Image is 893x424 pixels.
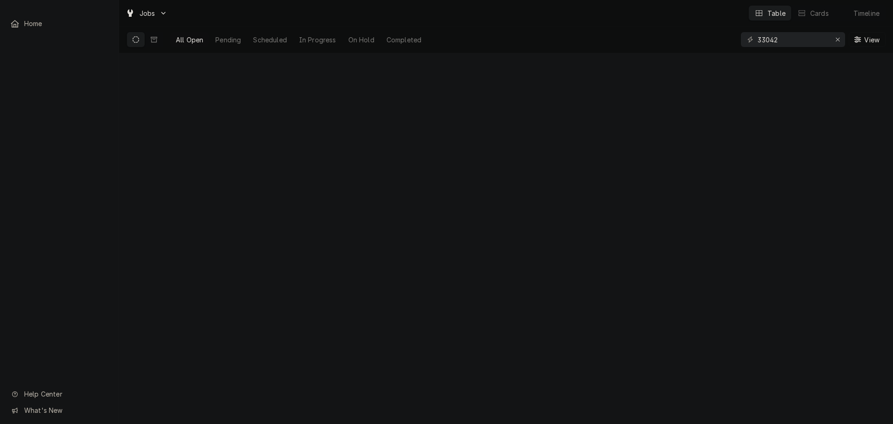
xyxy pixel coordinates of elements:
div: Completed [387,35,421,45]
div: All Open [176,35,203,45]
button: Erase input [830,32,845,47]
a: Home [6,16,113,31]
a: Go to Help Center [6,386,113,402]
div: On Hold [348,35,374,45]
a: Go to Jobs [122,6,171,21]
div: Cards [810,8,829,18]
input: Keyword search [758,32,827,47]
span: View [862,35,881,45]
span: Home [24,19,108,28]
div: Pending [215,35,241,45]
div: Scheduled [253,35,287,45]
span: Help Center [24,389,107,399]
div: Table [767,8,786,18]
span: What's New [24,405,107,415]
div: In Progress [299,35,336,45]
a: Go to What's New [6,403,113,418]
div: Timeline [853,8,880,18]
span: Jobs [140,8,155,18]
button: View [849,32,886,47]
